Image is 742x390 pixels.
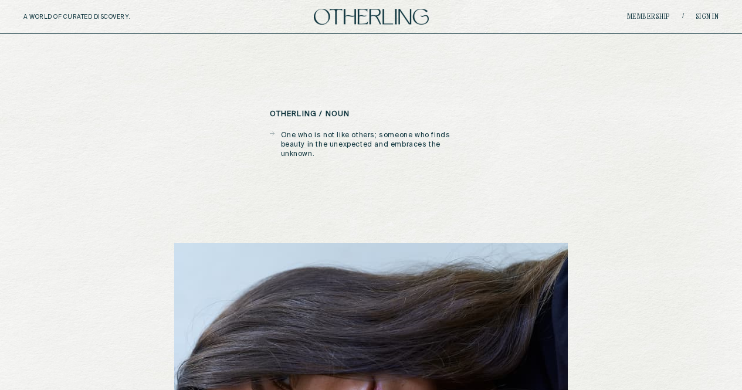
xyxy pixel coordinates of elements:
a: Sign in [696,13,719,21]
a: Membership [627,13,670,21]
span: / [682,12,684,21]
h5: otherling / noun [270,110,350,118]
p: One who is not like others; someone who finds beauty in the unexpected and embraces the unknown. [281,131,473,159]
img: logo [314,9,429,25]
h5: A WORLD OF CURATED DISCOVERY. [23,13,181,21]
